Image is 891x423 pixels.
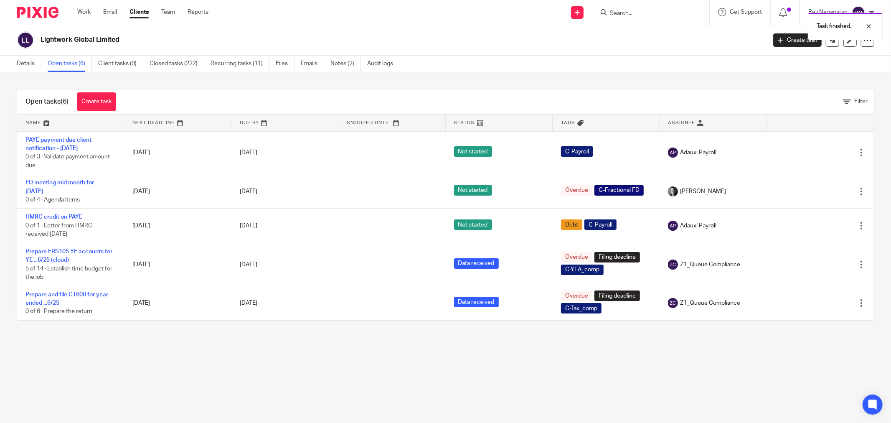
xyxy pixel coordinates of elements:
span: Adauxi Payroll [680,222,716,230]
span: 5 of 14 · Establish time budget for the job [25,266,112,280]
img: svg%3E [668,260,678,270]
a: Open tasks (6) [48,56,92,72]
span: [PERSON_NAME] [680,187,726,196]
span: C-YEA_comp [561,265,604,275]
img: svg%3E [668,221,678,231]
a: Client tasks (0) [98,56,143,72]
a: Notes (2) [330,56,361,72]
a: Create task [773,33,822,47]
td: [DATE] [124,131,231,174]
a: PAYE payment due client notification - [DATE] [25,137,91,151]
a: Create task [77,92,116,111]
span: C-Payroll [584,219,617,230]
a: Emails [301,56,324,72]
span: Not started [454,146,492,157]
span: Filing deadline [594,252,640,262]
span: [DATE] [240,262,257,268]
span: (6) [61,98,69,105]
a: Team [161,8,175,16]
td: [DATE] [124,174,231,209]
span: 0 of 4 · Agenda items [25,197,80,203]
span: C-Payroll [561,146,593,157]
span: C-Tax_comp [561,303,602,313]
span: Overdue [561,290,592,301]
a: Work [77,8,91,16]
span: Not started [454,185,492,196]
a: Details [17,56,41,72]
td: [DATE] [124,286,231,320]
span: [DATE] [240,189,257,194]
span: Z1_Queue Compliance [680,299,740,307]
span: 0 of 6 · Prepare the return [25,309,92,315]
span: [DATE] [240,223,257,229]
span: Filter [854,99,868,104]
h1: Open tasks [25,97,69,106]
img: svg%3E [668,148,678,158]
span: Data received [454,258,499,269]
span: Debt [561,219,582,230]
a: Prepare and file CT600 for year ended ...6/25 [25,292,108,306]
span: 0 of 3 · Validate payment amount due [25,154,110,168]
img: svg%3E [852,6,865,19]
span: Overdue [561,252,592,262]
span: C-Fractional FD [594,185,644,196]
img: svg%3E [668,298,678,308]
a: Clients [129,8,149,16]
a: Prepare FRS105 YE accounts for YE ...6/25 (cloud) [25,249,112,263]
a: Audit logs [367,56,399,72]
td: [DATE] [124,243,231,286]
span: Filing deadline [594,290,640,301]
img: svg%3E [17,31,34,49]
h2: Lightwork Global Limited [41,36,617,44]
span: Snoozed Until [347,120,391,125]
span: Adauxi Payroll [680,148,716,157]
a: Recurring tasks (11) [211,56,269,72]
span: [DATE] [240,300,257,306]
a: FD meeting mid month for - [DATE] [25,180,97,194]
span: Data received [454,297,499,307]
p: Task finished. [817,22,851,31]
span: Z1_Queue Compliance [680,260,740,269]
span: Status [454,120,475,125]
a: Files [276,56,294,72]
a: Reports [188,8,208,16]
span: Overdue [561,185,592,196]
td: [DATE] [124,209,231,243]
span: Tags [561,120,575,125]
a: HMRC credit on PAYE [25,214,82,220]
img: DSC_9061-3.jpg [668,186,678,196]
span: [DATE] [240,150,257,155]
a: Email [103,8,117,16]
span: 0 of 1 · Letter from HMRC received [DATE] [25,223,92,237]
img: Pixie [17,7,58,18]
span: Not started [454,219,492,230]
a: Closed tasks (222) [150,56,204,72]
